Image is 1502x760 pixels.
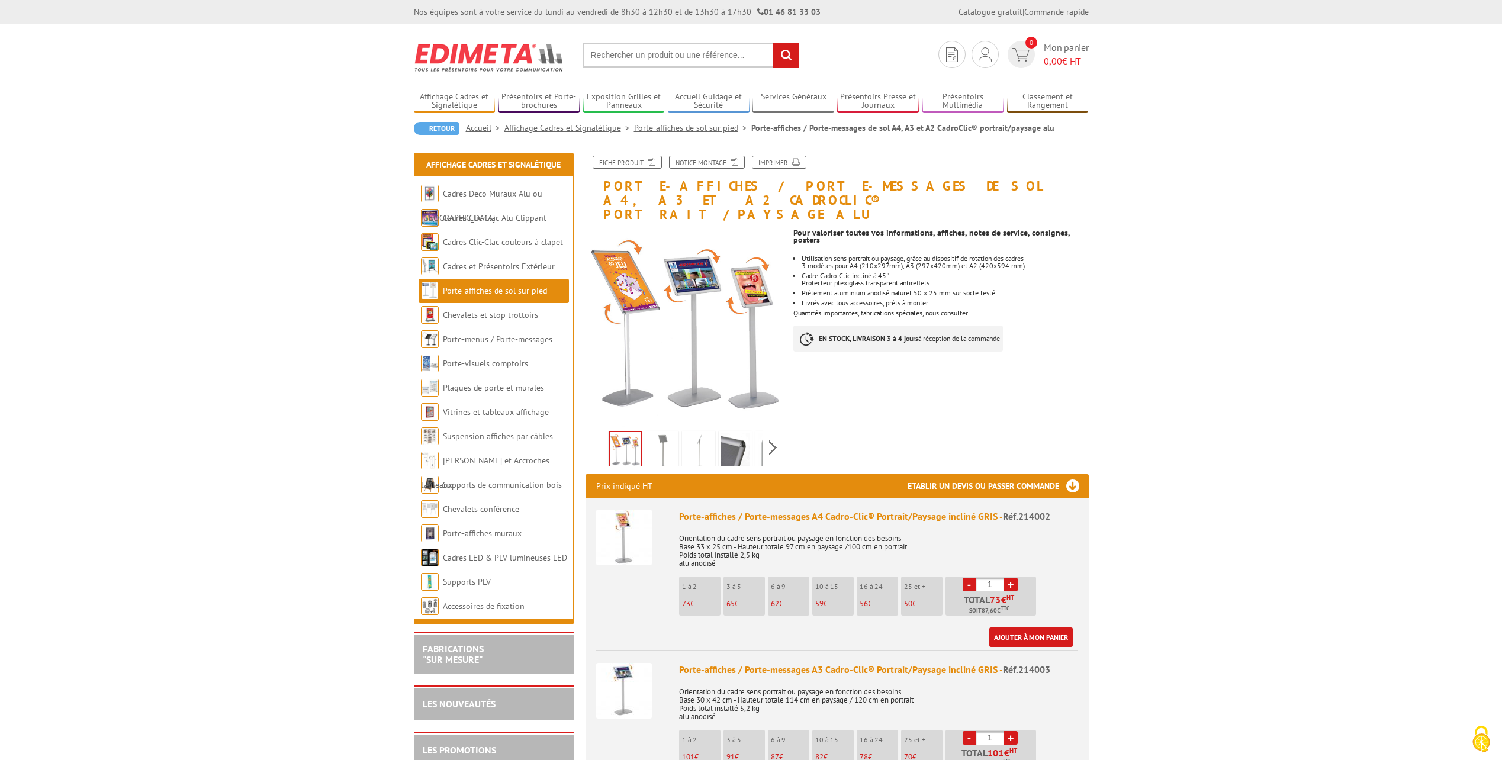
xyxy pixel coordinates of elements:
p: Utilisation sens portrait ou paysage, grâce au dispositif de rotation des cadres [802,255,1088,262]
p: 16 à 24 [860,736,898,744]
p: 3 modèles pour A4 (210x297mm), A3 (297x420mm) et A2 (420x594 mm) [802,262,1088,269]
span: 59 [815,598,824,608]
a: Ajouter à mon panier [989,627,1073,647]
strong: 01 46 81 33 03 [757,7,821,17]
li: Porte-affiches / Porte-messages de sol A4, A3 et A2 CadroClic® portrait/paysage alu [751,122,1054,134]
span: 101 [988,748,1004,758]
img: Chevalets conférence [421,500,439,518]
a: - [963,731,976,745]
a: FABRICATIONS"Sur Mesure" [423,643,484,665]
a: Commande rapide [1024,7,1089,17]
a: Cadres LED & PLV lumineuses LED [443,552,567,563]
img: devis rapide [1012,48,1030,62]
span: 73 [682,598,690,608]
a: Cadres Clic-Clac couleurs à clapet [443,237,563,247]
span: Soit € [969,606,1009,616]
a: LES PROMOTIONS [423,744,496,756]
img: Edimeta [414,36,565,79]
strong: EN STOCK, LIVRAISON 3 à 4 jours [819,334,918,343]
li: Cadre Cadro-Clic incliné à 45° Protecteur plexiglass transparent antireflets [802,272,1088,286]
img: porte-affiches-sol-blackline-cadres-inclines-sur-pied-droit_214002_2.jpg [758,433,786,470]
a: Présentoirs et Porte-brochures [498,92,580,111]
a: + [1004,731,1018,745]
p: Prix indiqué HT [596,474,652,498]
img: porte_affiches_214002_214003_sans_affiche.jpg [648,433,676,470]
sup: TTC [1001,605,1009,611]
a: Exposition Grilles et Panneaux [583,92,665,111]
div: Porte-affiches / Porte-messages A3 Cadro-Clic® Portrait/Paysage incliné GRIS - [679,663,1078,677]
span: € [1001,595,1006,604]
p: Orientation du cadre sens portrait ou paysage en fonction des besoins Base 30 x 42 cm - Hauteur t... [679,680,1078,721]
img: Porte-visuels comptoirs [421,355,439,372]
p: 3 à 5 [726,736,765,744]
a: Vitrines et tableaux affichage [443,407,549,417]
a: devis rapide 0 Mon panier 0,00€ HT [1005,41,1089,68]
img: Porte-affiches de sol sur pied [421,282,439,300]
a: Porte-affiches muraux [443,528,522,539]
a: Présentoirs Multimédia [922,92,1004,111]
img: porte_affiches_214002_214003_214902.jpg [586,228,785,427]
a: Affichage Cadres et Signalétique [504,123,634,133]
p: 10 à 15 [815,736,854,744]
span: Réf.214002 [1003,510,1050,522]
a: Supports PLV [443,577,491,587]
img: Vitrines et tableaux affichage [421,403,439,421]
p: € [904,600,943,608]
span: € [1004,748,1009,758]
img: devis rapide [946,47,958,62]
p: 25 et + [904,582,943,591]
p: Total [948,595,1036,616]
p: € [771,600,809,608]
span: 56 [860,598,868,608]
a: Chevalets conférence [443,504,519,514]
p: 1 à 2 [682,582,721,591]
a: Porte-affiches de sol sur pied [634,123,751,133]
a: Cadres et Présentoirs Extérieur [443,261,555,272]
a: + [1004,578,1018,591]
a: Porte-menus / Porte-messages [443,334,552,344]
span: 62 [771,598,779,608]
h3: Etablir un devis ou passer commande [908,474,1089,498]
img: Supports PLV [421,573,439,591]
span: Next [767,438,779,458]
sup: HT [1009,746,1017,755]
img: porte_affiches_214002_214003_214902.jpg [610,432,641,469]
span: 0 [1025,37,1037,49]
img: Suspension affiches par câbles [421,427,439,445]
li: Piètement aluminium anodisé naturel 50 x 25 mm sur socle lesté [802,289,1088,297]
span: 73 [990,595,1001,604]
a: Cadres Deco Muraux Alu ou [GEOGRAPHIC_DATA] [421,188,542,223]
a: Fiche produit [593,156,662,169]
a: Catalogue gratuit [959,7,1022,17]
p: € [726,600,765,608]
input: Rechercher un produit ou une référence... [583,43,799,68]
p: 6 à 9 [771,582,809,591]
strong: Pour valoriser toutes vos informations, affiches, notes de service, consignes, posters [793,227,1070,245]
a: Accessoires de fixation [443,601,525,611]
a: Imprimer [752,156,806,169]
p: 10 à 15 [815,582,854,591]
img: porte_affiches_214002_214003_profil.jpg [684,433,713,470]
span: 87,60 [982,606,997,616]
li: Livrés avec tous accessoires, prêts à monter [802,300,1088,307]
a: Présentoirs Presse et Journaux [837,92,919,111]
img: Cimaises et Accroches tableaux [421,452,439,469]
p: € [682,600,721,608]
div: Porte-affiches / Porte-messages A4 Cadro-Clic® Portrait/Paysage incliné GRIS - [679,510,1078,523]
img: Cadres et Présentoirs Extérieur [421,257,439,275]
img: Cadres LED & PLV lumineuses LED [421,549,439,566]
img: devis rapide [979,47,992,62]
a: Retour [414,122,459,135]
a: Notice Montage [669,156,745,169]
a: LES NOUVEAUTÉS [423,698,496,710]
a: Classement et Rangement [1007,92,1089,111]
img: Plaques de porte et murales [421,379,439,397]
div: Nos équipes sont à votre service du lundi au vendredi de 8h30 à 12h30 et de 13h30 à 17h30 [414,6,821,18]
span: 65 [726,598,735,608]
a: - [963,578,976,591]
a: Cadres Clic-Clac Alu Clippant [443,212,546,223]
p: € [860,600,898,608]
button: Cookies (fenêtre modale) [1461,720,1502,760]
img: Cookies (fenêtre modale) [1466,724,1496,754]
img: Accessoires de fixation [421,597,439,615]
